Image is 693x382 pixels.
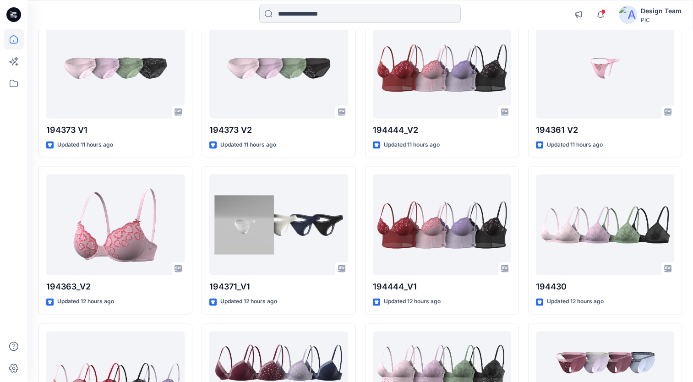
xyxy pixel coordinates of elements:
a: 194373 V1 [46,17,185,118]
p: 194373 V2 [209,124,348,136]
p: 194444_V1 [373,280,511,293]
div: PIC [641,16,682,23]
div: Design Team [641,5,682,16]
p: Updated 12 hours ago [220,297,277,306]
p: Updated 11 hours ago [384,140,440,150]
p: Updated 11 hours ago [547,140,603,150]
p: 194444_V2 [373,124,511,136]
img: avatar [619,5,637,24]
a: 194444_V1 [373,174,511,275]
p: 194361 V2 [536,124,674,136]
a: 194444_V2 [373,17,511,118]
a: 194361 V2 [536,17,674,118]
p: Updated 11 hours ago [220,140,276,150]
a: 194430 [536,174,674,275]
p: 194430 [536,280,674,293]
a: 194373 V2 [209,17,348,118]
a: 194371_V1 [209,174,348,275]
p: Updated 12 hours ago [384,297,441,306]
p: Updated 11 hours ago [57,140,113,150]
p: Updated 12 hours ago [547,297,604,306]
p: 194363_V2 [46,280,185,293]
p: 194371_V1 [209,280,348,293]
p: 194373 V1 [46,124,185,136]
p: Updated 12 hours ago [57,297,114,306]
a: 194363_V2 [46,174,185,275]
